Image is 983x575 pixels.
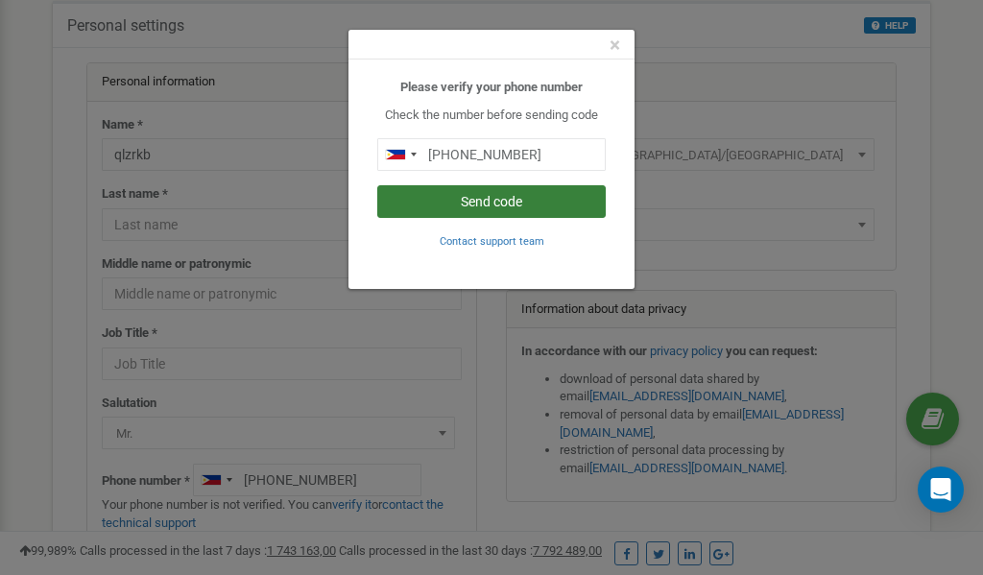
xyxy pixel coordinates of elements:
[610,36,620,56] button: Close
[918,467,964,513] div: Open Intercom Messenger
[610,34,620,57] span: ×
[400,80,583,94] b: Please verify your phone number
[440,233,544,248] a: Contact support team
[377,185,606,218] button: Send code
[377,138,606,171] input: 0905 123 4567
[377,107,606,125] p: Check the number before sending code
[440,235,544,248] small: Contact support team
[378,139,422,170] div: Telephone country code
